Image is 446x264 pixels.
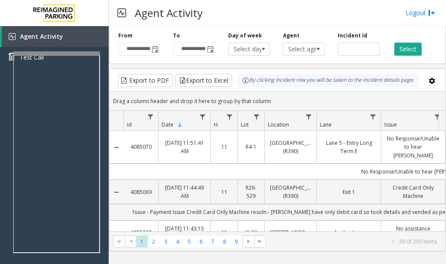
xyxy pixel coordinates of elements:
img: logout [428,8,435,17]
button: Export to PDF [118,74,173,87]
a: 4085070 [129,143,153,151]
span: Agent Activity [20,32,63,40]
a: Date Filter Menu [197,111,209,123]
img: infoIcon.svg [242,77,249,84]
span: Issue [384,121,397,128]
span: Toggle popup [150,43,160,55]
span: Lot [241,121,249,128]
a: Id Filter Menu [145,111,156,123]
a: Lane 5 - Entry Long Term E [322,139,376,155]
a: No assistance needed [386,224,440,241]
span: Sortable [176,121,183,128]
span: Go to the next page [245,238,252,245]
span: Go to the last page [254,235,266,247]
span: Page 9 [230,236,242,247]
span: Page 7 [207,236,219,247]
label: Agent [283,32,300,40]
img: pageIcon [117,2,126,23]
a: Analog Lane [322,228,376,237]
span: Id [127,121,132,128]
span: Page 1 [136,236,148,247]
span: Page 5 [183,236,195,247]
button: Export to Excel [175,74,232,87]
div: By clicking Incident row you will be taken to the incident details page. [238,74,419,87]
a: Issue Filter Menu [432,111,443,123]
label: From [118,32,133,40]
a: Collapse Details [110,230,123,237]
span: Date [162,121,173,128]
a: Lot Filter Menu [251,111,263,123]
span: Go to the last page [256,238,263,245]
span: Page 4 [172,236,183,247]
a: 4085069 [129,188,153,196]
span: Select day... [229,43,261,55]
span: Page 2 [148,236,160,247]
span: Page 6 [195,236,207,247]
a: Exit 1 [322,188,376,196]
a: [DATE] 11:44:49 AM [164,184,205,200]
span: Select agent... [283,43,316,55]
span: Toggle popup [205,43,215,55]
h3: Agent Activity [130,2,207,23]
a: R4-1 [243,143,259,151]
button: Select [394,43,422,56]
span: Page 3 [160,236,172,247]
a: 4085067 [129,228,153,237]
a: [DATE] 11:51:41 AM [164,139,205,155]
a: Collapse Details [110,189,123,196]
div: Drag a column header and drop it here to group by that column [110,94,446,109]
a: Location Filter Menu [303,111,315,123]
a: 11 [216,143,232,151]
label: To [173,32,180,40]
span: H [214,121,218,128]
span: Go to the next page [243,235,254,247]
a: H Filter Menu [224,111,236,123]
span: Lane [320,121,332,128]
a: [GEOGRAPHIC_DATA] (R390) [270,139,311,155]
a: [GEOGRAPHIC_DATA] (R390) [270,184,311,200]
a: [DATE] 11:43:13 AM [164,224,205,241]
a: Lane Filter Menu [367,111,379,123]
a: [STREET_ADDRESS] [270,228,311,237]
label: Incident Id [338,32,367,40]
span: Page 8 [219,236,230,247]
a: Credit Card Only Machine [386,184,440,200]
kendo-pager-info: 1 - 30 of 250 items [271,238,437,245]
a: Collapse Details [110,144,123,151]
a: R26-529 [243,184,259,200]
a: 11 [216,188,232,196]
img: 'icon' [9,33,16,40]
a: No Response/Unable to hear [PERSON_NAME] [386,134,440,160]
a: Logout [406,8,435,17]
a: 11 [216,228,232,237]
span: Location [268,121,289,128]
a: Agent Activity [2,26,109,47]
a: I9-82 [243,228,259,237]
label: Day of week [228,32,262,40]
div: Data table [110,111,446,231]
